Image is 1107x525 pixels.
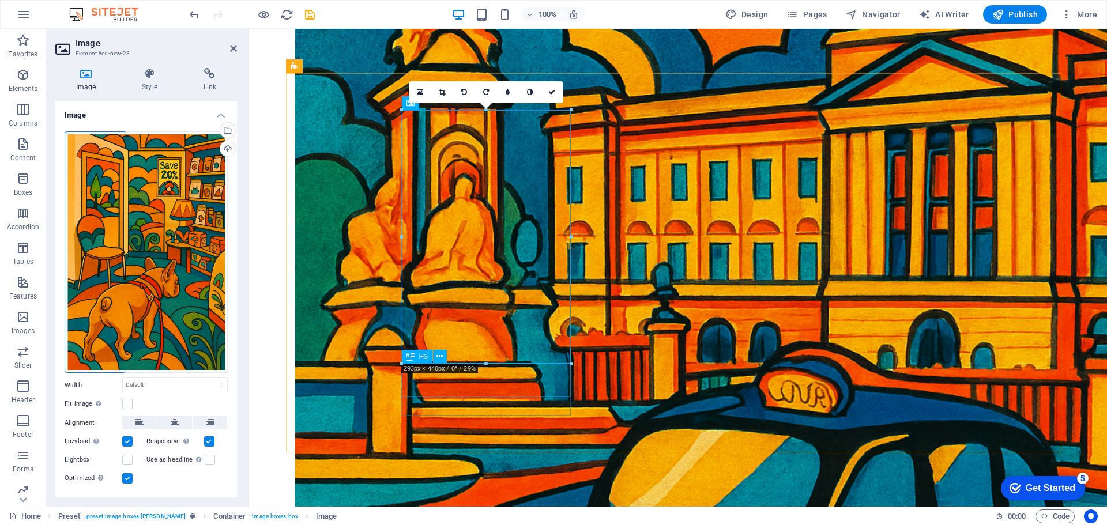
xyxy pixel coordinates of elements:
h4: Image [55,68,121,92]
span: . image-boxes-box [250,509,298,523]
button: save [303,7,317,21]
button: Code [1036,509,1075,523]
p: Footer [13,430,33,439]
label: Lightbox [65,453,122,467]
p: Tables [13,257,33,266]
label: Responsive [146,435,204,448]
img: Editor Logo [66,7,153,21]
button: Pages [782,5,831,24]
label: Width [65,382,122,388]
button: More [1056,5,1102,24]
div: Get Started 5 items remaining, 0% complete [9,6,93,30]
p: Accordion [7,222,39,232]
a: Select files from the file manager, stock photos, or upload file(s) [409,81,431,103]
button: undo [187,7,201,21]
label: Lazyload [65,435,122,448]
p: Features [9,292,37,301]
div: Design (Ctrl+Alt+Y) [721,5,773,24]
button: Navigator [841,5,905,24]
a: Confirm ( Ctrl ⏎ ) [541,81,563,103]
p: Columns [9,119,37,128]
nav: breadcrumb [58,509,337,523]
a: Click to cancel selection. Double-click to open Pages [9,509,41,523]
h4: Link [183,68,237,92]
span: Design [725,9,769,20]
div: Get Started [34,13,84,23]
button: Design [721,5,773,24]
a: Greyscale [519,81,541,103]
label: Optimized [65,471,122,485]
button: AI Writer [914,5,974,24]
button: Usercentrics [1084,509,1098,523]
span: AI Writer [919,9,969,20]
button: Publish [983,5,1047,24]
span: Publish [992,9,1038,20]
div: 5 [85,2,97,14]
h4: Text [55,494,237,522]
label: Alignment [65,416,122,430]
span: . preset-image-boxes-[PERSON_NAME] [85,509,186,523]
button: reload [280,7,293,21]
a: Crop mode [431,81,453,103]
i: This element is a customizable preset [190,513,195,519]
a: Rotate right 90° [475,81,497,103]
p: Slider [14,361,32,370]
h6: 100% [539,7,557,21]
p: Boxes [14,188,33,197]
i: Undo: Duplicate elements (Ctrl+Z) [188,8,201,21]
i: On resize automatically adjust zoom level to fit chosen device. [568,9,579,20]
h4: Style [121,68,182,92]
span: Navigator [846,9,901,20]
div: KyloShopping-wp56XKSFYiz0ylDdybXnrA.png [65,131,228,373]
label: Use as headline [146,453,205,467]
span: Click to select. Double-click to edit [58,509,81,523]
span: Click to select. Double-click to edit [316,509,337,523]
p: Header [12,395,35,405]
span: : [1016,512,1018,520]
p: Elements [9,84,38,93]
a: Rotate left 90° [453,81,475,103]
span: More [1061,9,1097,20]
span: Code [1041,509,1070,523]
p: Forms [13,464,33,474]
span: Click to select. Double-click to edit [213,509,246,523]
h6: Session time [996,509,1026,523]
span: Pages [786,9,827,20]
p: Content [10,153,36,163]
span: 00 00 [1008,509,1026,523]
button: Click here to leave preview mode and continue editing [257,7,270,21]
i: Save (Ctrl+S) [303,8,317,21]
a: Blur [497,81,519,103]
h4: Image [55,101,237,122]
span: H3 [419,353,428,360]
p: Images [12,326,35,335]
p: Favorites [8,50,37,59]
button: 100% [521,7,562,21]
h3: Element #ed-new-28 [76,48,214,59]
h2: Image [76,38,237,48]
label: Fit image [65,397,122,411]
i: Reload page [280,8,293,21]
